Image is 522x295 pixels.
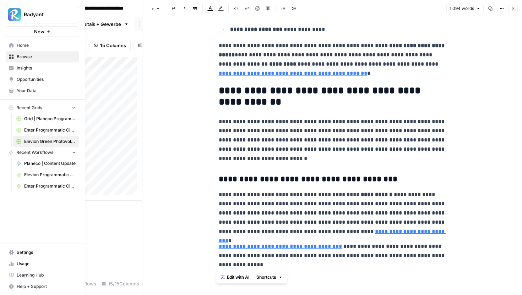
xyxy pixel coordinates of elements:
button: 15 Columns [89,40,131,51]
button: Edit with AI [218,273,252,282]
span: Opportunities [17,76,76,83]
button: Shortcuts [254,273,286,282]
span: Elevion Green Photovoltaik + [Gewerbe] [24,138,76,145]
a: Settings [6,247,79,258]
span: Enter Programmatic Cluster Wärmepumpe Förderung + Local [24,127,76,133]
span: Settings [17,249,76,256]
span: Planeco | Content Update [24,160,76,167]
a: Home [6,40,79,51]
button: Help + Support [6,281,79,292]
span: 15 Columns [100,42,126,49]
span: Enter Programmatic Cluster | Wärmepumpe Förderung+ Location [24,183,76,189]
div: 15/15 Columns [99,278,142,289]
button: Recent Grids [6,102,79,113]
span: Usage [17,261,76,267]
span: Elevion Programmatic Cluster | Photovoltaik + Gewerbe [24,172,76,178]
span: Browse [17,54,76,60]
span: Recent Workflows [16,149,53,156]
span: Learning Hub [17,272,76,278]
a: Insights [6,62,79,74]
a: Planeco | Content Update [13,158,79,169]
span: Recent Grids [16,105,42,111]
a: Browse [6,51,79,62]
a: Your Data [6,85,79,96]
a: Enter Programmatic Cluster | Wärmepumpe Förderung+ Location [13,180,79,192]
a: Elevion Programmatic Cluster | Photovoltaik + Gewerbe [13,169,79,180]
div: Cluster Photovoltaik + Gewerbe [50,21,121,28]
span: Help + Support [17,283,76,290]
span: New [34,28,44,35]
span: Shortcuts [256,274,276,280]
a: Cluster Photovoltaik + Gewerbe [36,17,135,31]
span: Radyant [24,11,67,18]
span: Your Data [17,88,76,94]
a: Enter Programmatic Cluster Wärmepumpe Förderung + Local [13,124,79,136]
a: Grid | Planeco Programmatic Cluster [13,113,79,124]
button: 1.094 words [446,4,484,13]
span: 1.094 words [450,5,474,12]
button: Recent Workflows [6,147,79,158]
span: Home [17,42,76,49]
a: Usage [6,258,79,269]
a: Elevion Green Photovoltaik + [Gewerbe] [13,136,79,147]
span: Edit with AI [227,274,249,280]
a: Learning Hub [6,269,79,281]
button: New [6,26,79,37]
span: Insights [17,65,76,71]
button: Workspace: Radyant [6,6,79,23]
span: Grid | Planeco Programmatic Cluster [24,116,76,122]
img: Radyant Logo [8,8,21,21]
a: Opportunities [6,74,79,85]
